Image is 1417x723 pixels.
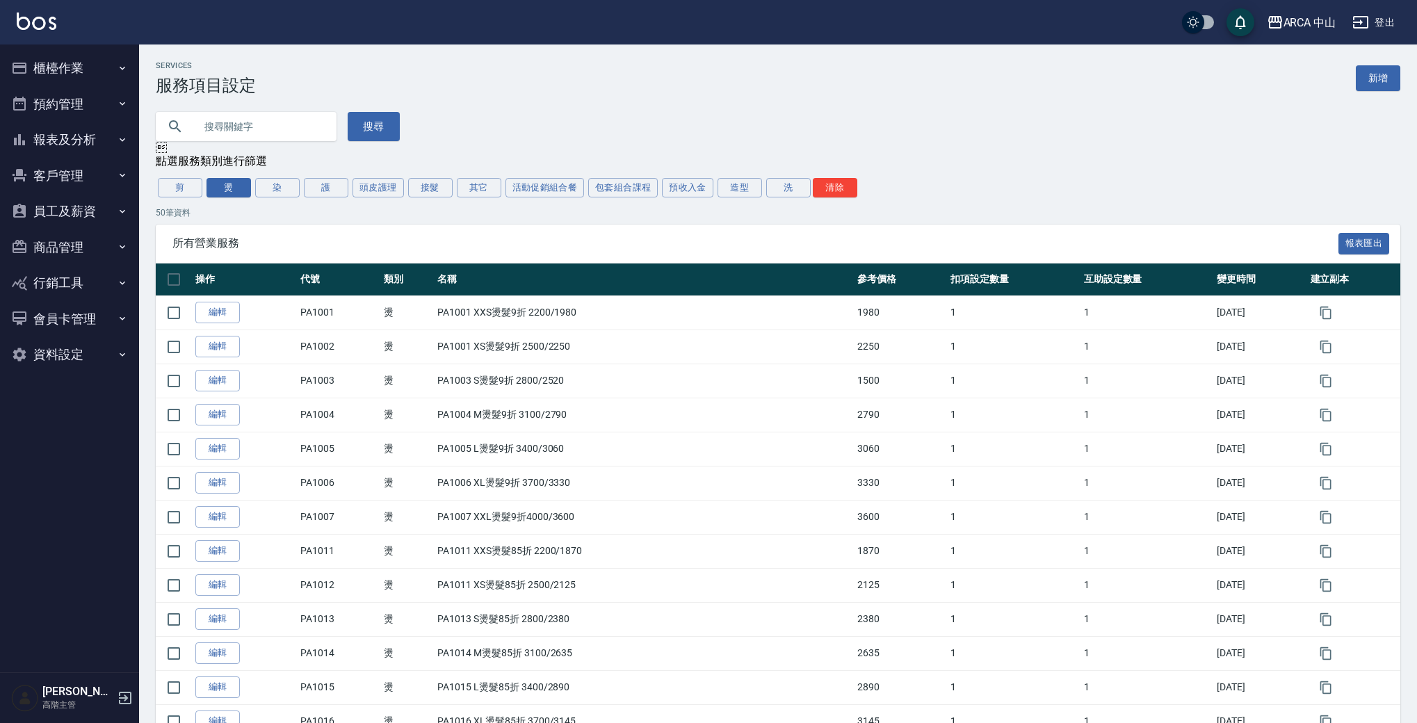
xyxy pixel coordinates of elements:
[380,263,434,296] th: 類別
[854,330,947,364] td: 2250
[195,336,240,357] a: 編輯
[6,86,133,122] button: 預約管理
[1213,568,1306,602] td: [DATE]
[195,608,240,630] a: 編輯
[1284,14,1336,31] div: ARCA 中山
[11,684,39,712] img: Person
[192,263,297,296] th: 操作
[380,295,434,330] td: 燙
[42,685,113,699] h5: [PERSON_NAME]
[1080,466,1213,500] td: 1
[304,178,348,197] button: 護
[380,432,434,466] td: 燙
[1080,432,1213,466] td: 1
[1080,636,1213,670] td: 1
[854,432,947,466] td: 3060
[348,112,400,141] button: 搜尋
[1213,466,1306,500] td: [DATE]
[1338,236,1390,249] a: 報表匯出
[854,364,947,398] td: 1500
[1080,330,1213,364] td: 1
[1307,263,1400,296] th: 建立副本
[297,263,380,296] th: 代號
[854,636,947,670] td: 2635
[1213,364,1306,398] td: [DATE]
[947,432,1080,466] td: 1
[156,61,256,70] h2: Services
[718,178,762,197] button: 造型
[408,178,453,197] button: 接髮
[297,636,380,670] td: PA1014
[1347,10,1400,35] button: 登出
[947,330,1080,364] td: 1
[195,540,240,562] a: 編輯
[1080,602,1213,636] td: 1
[1080,398,1213,432] td: 1
[380,398,434,432] td: 燙
[42,699,113,711] p: 高階主管
[854,670,947,704] td: 2890
[380,330,434,364] td: 燙
[380,534,434,568] td: 燙
[156,154,1400,169] div: 點選服務類別進行篩選
[1213,432,1306,466] td: [DATE]
[434,568,853,602] td: PA1011 XS燙髮85折 2500/2125
[195,506,240,528] a: 編輯
[6,158,133,194] button: 客戶管理
[1080,364,1213,398] td: 1
[207,178,251,197] button: 燙
[6,336,133,373] button: 資料設定
[457,178,501,197] button: 其它
[6,265,133,301] button: 行銷工具
[380,500,434,534] td: 燙
[297,295,380,330] td: PA1001
[6,301,133,337] button: 會員卡管理
[380,670,434,704] td: 燙
[434,602,853,636] td: PA1013 S燙髮85折 2800/2380
[297,432,380,466] td: PA1005
[158,178,202,197] button: 剪
[195,302,240,323] a: 編輯
[195,404,240,425] a: 編輯
[854,500,947,534] td: 3600
[297,398,380,432] td: PA1004
[947,670,1080,704] td: 1
[947,295,1080,330] td: 1
[662,178,713,197] button: 預收入金
[434,466,853,500] td: PA1006 XL燙髮9折 3700/3330
[172,236,1338,250] span: 所有營業服務
[1226,8,1254,36] button: save
[854,466,947,500] td: 3330
[1213,330,1306,364] td: [DATE]
[947,602,1080,636] td: 1
[380,466,434,500] td: 燙
[195,438,240,460] a: 編輯
[1080,500,1213,534] td: 1
[1080,295,1213,330] td: 1
[947,398,1080,432] td: 1
[297,602,380,636] td: PA1013
[6,50,133,86] button: 櫃檯作業
[156,206,1400,219] p: 50 筆資料
[297,568,380,602] td: PA1012
[255,178,300,197] button: 染
[297,670,380,704] td: PA1015
[1080,534,1213,568] td: 1
[195,472,240,494] a: 編輯
[380,364,434,398] td: 燙
[947,636,1080,670] td: 1
[380,636,434,670] td: 燙
[1080,568,1213,602] td: 1
[947,568,1080,602] td: 1
[6,193,133,229] button: 員工及薪資
[1213,636,1306,670] td: [DATE]
[1213,263,1306,296] th: 變更時間
[434,330,853,364] td: PA1001 XS燙髮9折 2500/2250
[854,398,947,432] td: 2790
[1080,670,1213,704] td: 1
[434,432,853,466] td: PA1005 L燙髮9折 3400/3060
[1080,263,1213,296] th: 互助設定數量
[947,500,1080,534] td: 1
[854,568,947,602] td: 2125
[813,178,857,197] button: 清除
